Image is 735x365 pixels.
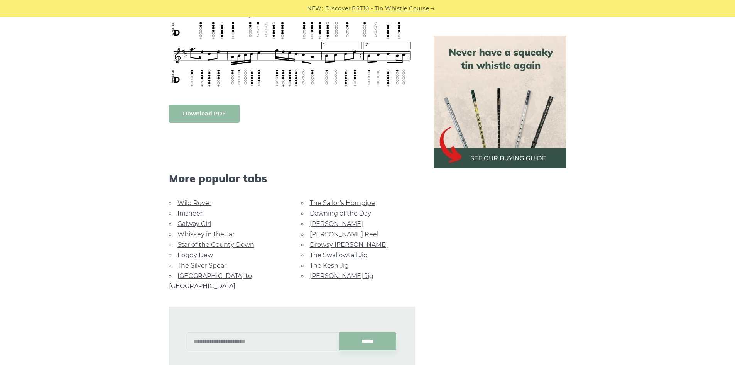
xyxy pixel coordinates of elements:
[177,199,211,207] a: Wild Rover
[310,220,363,227] a: [PERSON_NAME]
[177,220,211,227] a: Galway Girl
[310,210,371,217] a: Dawning of the Day
[325,4,351,13] span: Discover
[310,251,368,259] a: The Swallowtail Jig
[310,262,349,269] a: The Kesh Jig
[307,4,323,13] span: NEW:
[177,251,213,259] a: Foggy Dew
[177,241,254,248] a: Star of the County Down
[310,199,375,207] a: The Sailor’s Hornpipe
[169,105,240,123] a: Download PDF
[310,231,378,238] a: [PERSON_NAME] Reel
[310,272,373,280] a: [PERSON_NAME] Jig
[169,272,252,290] a: [GEOGRAPHIC_DATA] to [GEOGRAPHIC_DATA]
[177,231,235,238] a: Whiskey in the Jar
[169,172,415,185] span: More popular tabs
[310,241,388,248] a: Drowsy [PERSON_NAME]
[434,36,566,168] img: tin whistle buying guide
[352,4,429,13] a: PST10 - Tin Whistle Course
[177,262,226,269] a: The Silver Spear
[177,210,203,217] a: Inisheer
